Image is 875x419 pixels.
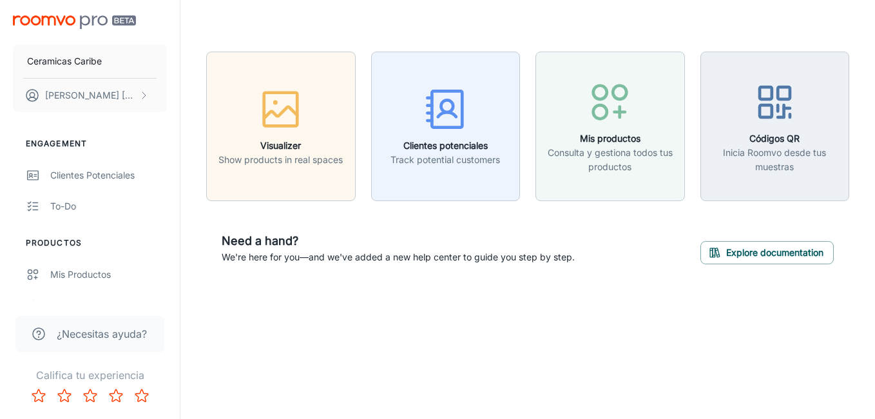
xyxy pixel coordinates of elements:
[535,52,685,201] button: Mis productosConsulta y gestiona todos tus productos
[390,153,500,167] p: Track potential customers
[206,52,356,201] button: VisualizerShow products in real spaces
[544,146,677,174] p: Consulta y gestiona todos tus productos
[50,168,167,182] div: Clientes potenciales
[222,232,575,250] h6: Need a hand?
[700,241,834,264] button: Explore documentation
[218,153,343,167] p: Show products in real spaces
[535,119,685,132] a: Mis productosConsulta y gestiona todos tus productos
[222,250,575,264] p: We're here for you—and we've added a new help center to guide you step by step.
[13,79,167,112] button: [PERSON_NAME] [PERSON_NAME]
[371,119,521,132] a: Clientes potencialesTrack potential customers
[27,54,102,68] p: Ceramicas Caribe
[13,15,136,29] img: Roomvo PRO Beta
[50,298,167,313] div: Actualizar productos
[390,139,500,153] h6: Clientes potenciales
[57,326,147,342] span: ¿Necesitas ayuda?
[13,44,167,78] button: Ceramicas Caribe
[700,52,850,201] button: Códigos QRInicia Roomvo desde tus muestras
[50,199,167,213] div: To-do
[45,88,136,102] p: [PERSON_NAME] [PERSON_NAME]
[50,268,167,282] div: Mis productos
[709,146,841,174] p: Inicia Roomvo desde tus muestras
[371,52,521,201] button: Clientes potencialesTrack potential customers
[700,245,834,258] a: Explore documentation
[544,132,677,146] h6: Mis productos
[700,119,850,132] a: Códigos QRInicia Roomvo desde tus muestras
[218,139,343,153] h6: Visualizer
[709,132,841,146] h6: Códigos QR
